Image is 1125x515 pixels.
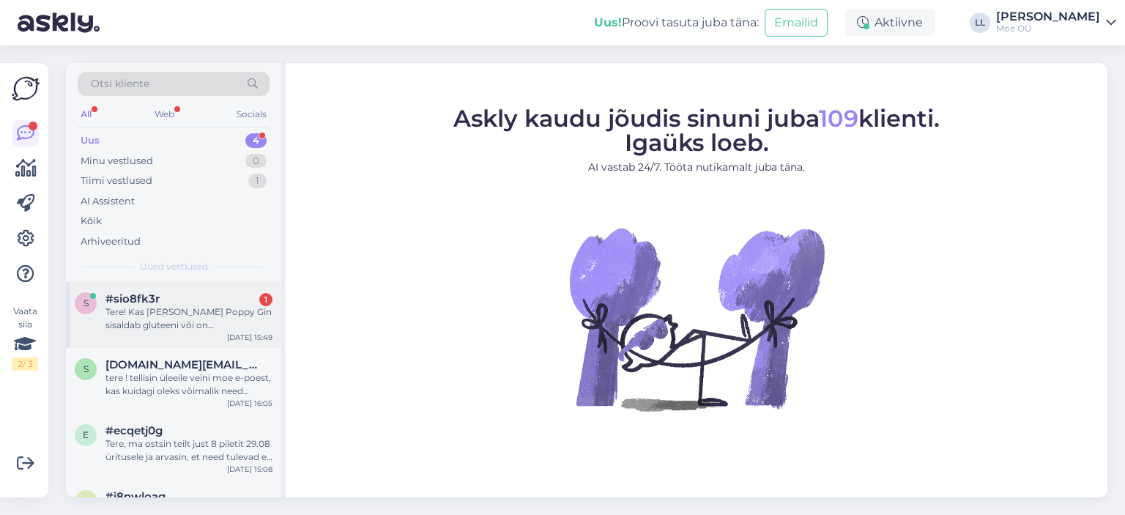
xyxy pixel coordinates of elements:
div: [PERSON_NAME] [996,11,1100,23]
div: Tere! Kas [PERSON_NAME] Poppy Gin sisaldab gluteeni või on destilleerimise käigus see eraldunud? [105,305,272,332]
p: AI vastab 24/7. Tööta nutikamalt juba täna. [453,160,940,175]
span: Otsi kliente [91,76,149,92]
span: Askly kaudu jõudis sinuni juba klienti. Igaüks loeb. [453,104,940,157]
img: No Chat active [565,187,828,451]
div: [DATE] 15:49 [227,332,272,343]
span: #i8nwloag [105,490,166,503]
div: Proovi tasuta juba täna: [594,14,759,32]
span: 109 [819,104,858,133]
span: Uued vestlused [140,260,208,273]
div: Socials [234,105,270,124]
span: e [83,429,89,440]
button: Emailid [765,9,828,37]
img: Askly Logo [12,75,40,103]
div: LL [970,12,990,33]
div: Tiimi vestlused [81,174,152,188]
div: 0 [245,154,267,168]
div: Uus [81,133,100,148]
div: Kõik [81,214,102,229]
div: 2 / 3 [12,357,38,371]
div: 1 [259,293,272,306]
div: Aktiivne [845,10,935,36]
div: AI Assistent [81,194,135,209]
div: Vaata siia [12,305,38,371]
div: Moe OÜ [996,23,1100,34]
div: 4 [245,133,267,148]
span: s [83,363,89,374]
b: Uus! [594,15,622,29]
div: Minu vestlused [81,154,153,168]
span: s.aasma.sa@gmail.com [105,358,258,371]
div: All [78,105,94,124]
div: Web [152,105,177,124]
div: [DATE] 16:05 [227,398,272,409]
span: i [84,495,87,506]
div: Tere, ma ostsin teilt just 8 piletit 29.08 üritusele ja arvasin, et need tulevad e- mailile nagu ... [105,437,272,464]
div: [DATE] 15:08 [227,464,272,475]
a: [PERSON_NAME]Moe OÜ [996,11,1116,34]
span: #ecqetj0g [105,424,163,437]
div: 1 [248,174,267,188]
span: s [83,297,89,308]
div: tere ! tellisin üleeile veini moe e-poest, kas kuidagi oleks võimalik need [PERSON_NAME] saada? [105,371,272,398]
div: Arhiveeritud [81,234,141,249]
span: #sio8fk3r [105,292,160,305]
